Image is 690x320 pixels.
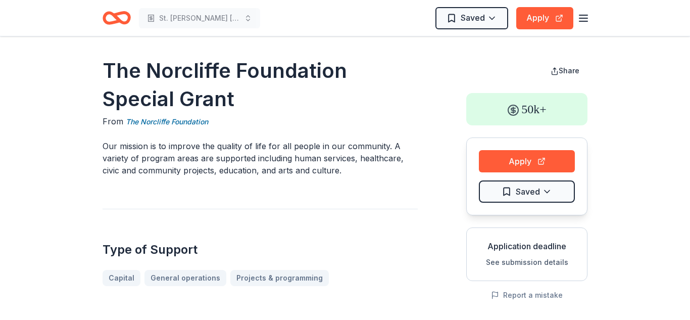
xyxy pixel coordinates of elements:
[475,240,579,252] div: Application deadline
[543,61,587,81] button: Share
[461,11,485,24] span: Saved
[126,116,208,128] a: The Norcliffe Foundation
[435,7,508,29] button: Saved
[479,180,575,203] button: Saved
[103,57,418,113] h1: The Norcliffe Foundation Special Grant
[103,115,418,128] div: From
[486,256,568,268] button: See submission details
[103,140,418,176] p: Our mission is to improve the quality of life for all people in our community. A variety of progr...
[230,270,329,286] a: Projects & programming
[559,66,579,75] span: Share
[103,6,131,30] a: Home
[516,185,540,198] span: Saved
[144,270,226,286] a: General operations
[139,8,260,28] button: St. [PERSON_NAME] [DEMOGRAPHIC_DATA] Academy 'Come Together' Auction
[159,12,240,24] span: St. [PERSON_NAME] [DEMOGRAPHIC_DATA] Academy 'Come Together' Auction
[103,242,418,258] h2: Type of Support
[103,270,140,286] a: Capital
[466,93,587,125] div: 50k+
[491,289,563,301] button: Report a mistake
[479,150,575,172] button: Apply
[516,7,573,29] button: Apply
